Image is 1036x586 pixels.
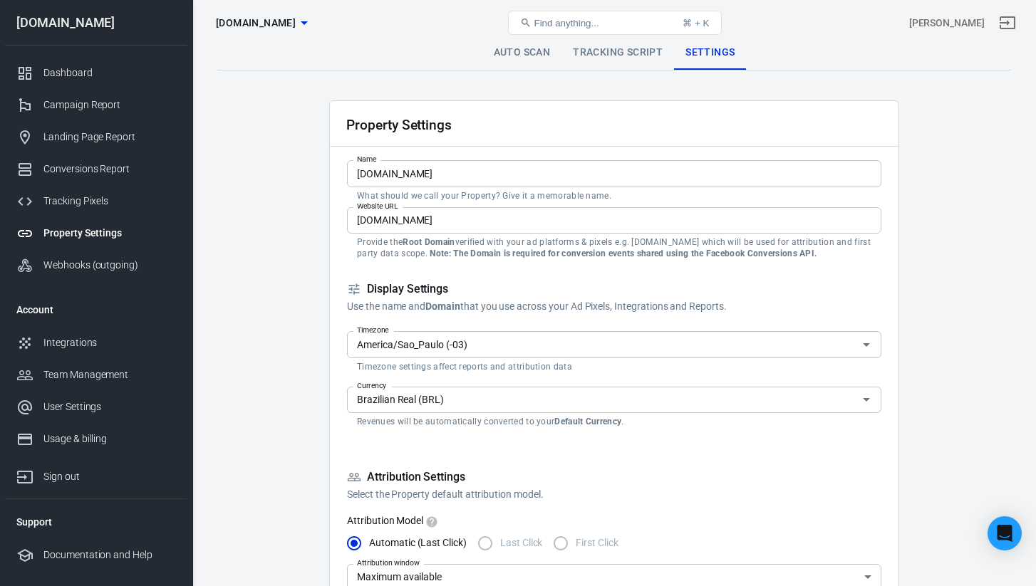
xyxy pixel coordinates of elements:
a: Integrations [5,327,187,359]
div: Landing Page Report [43,130,176,145]
p: Provide the verified with your ad platforms & pixels e.g. [DOMAIN_NAME] which will be used for at... [357,236,871,259]
li: Account [5,293,187,327]
strong: Note: The Domain is required for conversion events shared using the Facebook Conversions API. [430,248,817,258]
a: Landing Page Report [5,121,187,153]
div: Tracking Pixels [43,194,176,209]
a: User Settings [5,391,187,423]
input: example.com [347,207,881,234]
p: Use the name and that you use across your Ad Pixels, Integrations and Reports. [347,299,881,314]
label: Name [357,154,377,164]
div: Webhooks (outgoing) [43,258,176,273]
a: Webhooks (outgoing) [5,249,187,281]
li: Support [5,505,187,539]
strong: Root Domain [403,237,455,247]
a: Auto Scan [482,36,562,70]
p: What should we call your Property? Give it a memorable name. [357,190,871,202]
input: USD [351,391,854,409]
a: Usage & billing [5,423,187,455]
div: Team Management [43,367,176,382]
div: Sign out [43,469,176,484]
div: Usage & billing [43,431,176,446]
input: UTC [351,335,854,353]
div: Open Intercom Messenger [988,516,1022,550]
label: Website URL [357,201,398,211]
div: Dashboard [43,66,176,80]
button: Find anything...⌘ + K [508,11,722,35]
strong: Default Currency [554,417,621,427]
label: Timezone [357,325,389,335]
a: Settings [674,36,746,70]
input: Your Website Name [347,160,881,187]
span: Last Click [500,535,543,550]
a: Sign out [5,455,187,493]
button: Open [856,389,876,409]
h2: Property Settings [346,117,452,132]
div: Integrations [43,335,176,350]
a: Dashboard [5,57,187,89]
a: Tracking Script [561,36,674,70]
div: [DOMAIN_NAME] [5,16,187,29]
span: First Click [576,535,618,550]
p: Revenues will be automatically converted to your . [357,416,871,427]
span: zurahome.es [216,14,296,32]
div: Property Settings [43,226,176,241]
h5: Attribution Settings [347,470,881,485]
p: Select the Property default attribution model. [347,487,881,502]
div: User Settings [43,399,176,414]
p: Timezone settings affect reports and attribution data [357,361,871,372]
span: Automatic (Last Click) [369,535,467,550]
strong: Domain [425,300,460,312]
a: Tracking Pixels [5,185,187,217]
div: Account id: 7D9VSqxT [909,16,985,31]
button: [DOMAIN_NAME] [210,10,313,36]
button: Open [856,335,876,355]
a: Campaign Report [5,89,187,121]
label: Attribution window [357,558,420,568]
label: Attribution Model [347,513,881,528]
label: Currency [357,380,387,391]
span: Find anything... [534,18,599,28]
a: Property Settings [5,217,187,249]
a: Sign out [990,6,1025,40]
div: ⌘ + K [683,18,709,28]
a: Conversions Report [5,153,187,185]
h5: Display Settings [347,282,881,297]
a: Team Management [5,359,187,391]
div: Campaign Report [43,98,176,113]
div: Conversions Report [43,162,176,177]
div: Documentation and Help [43,548,176,563]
